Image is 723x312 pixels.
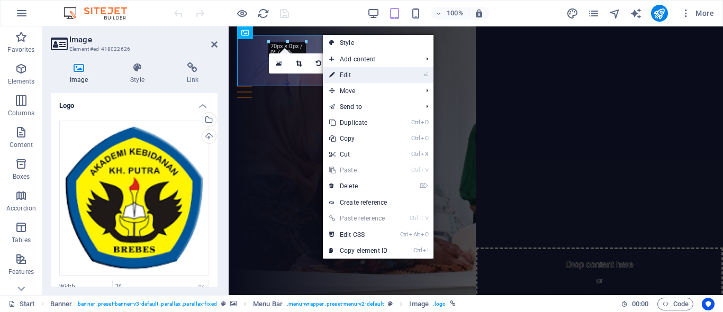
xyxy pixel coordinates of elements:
i: Ctrl [411,167,420,173]
i: Navigator [609,7,621,20]
span: . banner .preset-banner-v3-default .parallax .parallax-fixed [76,298,216,310]
a: CtrlDDuplicate [323,115,394,131]
span: Code [662,298,689,310]
a: Crop mode [289,53,309,74]
h6: 100% [447,7,464,20]
a: CtrlAltCEdit CSS [323,227,394,243]
span: Move [323,83,418,99]
p: Favorites [7,45,34,54]
i: Alt [409,231,420,238]
h6: Session time [621,298,649,310]
span: . logo [433,298,446,310]
span: Add content [323,51,418,67]
p: Content [10,141,33,149]
i: ⇧ [419,215,424,222]
h4: Link [168,62,218,85]
i: Ctrl [411,151,420,158]
a: ⌦Delete [323,178,394,194]
a: Send to [323,99,418,115]
span: Click to select. Double-click to edit [409,298,428,310]
button: publish [651,5,668,22]
button: 100% [431,7,468,20]
h2: Image [69,35,218,44]
button: design [566,7,579,20]
button: navigator [609,7,621,20]
i: Ctrl [400,231,409,238]
i: I [423,247,428,254]
p: Elements [8,77,35,86]
a: CtrlVPaste [323,162,394,178]
label: Width [59,284,112,290]
i: On resize automatically adjust zoom level to fit chosen device. [474,8,484,18]
span: Click to select. Double-click to edit [50,298,73,310]
h4: Logo [51,93,218,112]
a: Click to cancel selection. Double-click to open Pages [8,298,35,310]
i: Design (Ctrl+Alt+Y) [566,7,579,20]
span: : [639,300,641,308]
p: Columns [8,109,34,117]
span: 00 00 [632,298,648,310]
span: More [681,8,714,19]
a: ⏎Edit [323,67,394,83]
a: Style [323,35,433,51]
i: C [421,135,428,142]
span: Click to select. Double-click to edit [253,298,283,310]
i: D [421,119,428,126]
button: text_generator [630,7,643,20]
p: Features [8,268,34,276]
p: Tables [12,236,31,244]
button: Code [657,298,693,310]
i: This element is a customizable preset [221,301,226,307]
button: Click here to leave preview mode and continue editing [236,7,248,20]
i: V [421,167,428,173]
button: reload [257,7,269,20]
i: Ctrl [411,119,420,126]
img: Editor Logo [61,7,140,20]
i: ⌦ [420,182,428,189]
a: Ctrl⇧VPaste reference [323,210,394,226]
i: This element is a customizable preset [388,301,393,307]
p: Accordion [6,204,36,213]
p: Boxes [13,172,30,181]
i: Ctrl [413,247,422,254]
nav: breadcrumb [50,298,456,310]
a: Rotate left 90° [309,53,329,74]
div: LOGO_ASLI_AKBID-removebg-preview.png [59,121,209,276]
button: More [676,5,718,22]
h4: Image [51,62,111,85]
i: This element contains a background [230,301,237,307]
a: CtrlICopy element ID [323,243,394,259]
span: . menu-wrapper .preset-menu-v2-default [287,298,384,310]
i: X [421,151,428,158]
a: Select files from the file manager, stock photos, or upload file(s) [269,53,289,74]
h4: Style [111,62,167,85]
button: Usercentrics [702,298,715,310]
i: Pages (Ctrl+Alt+S) [588,7,600,20]
button: pages [588,7,600,20]
i: AI Writer [630,7,642,20]
i: Ctrl [410,215,418,222]
a: Create reference [323,195,433,210]
a: CtrlCCopy [323,131,394,146]
i: C [421,231,428,238]
i: V [425,215,428,222]
a: CtrlXCut [323,146,394,162]
i: ⏎ [423,71,428,78]
i: Reload page [257,7,269,20]
h3: Element #ed-418022626 [69,44,196,54]
i: Publish [653,7,665,20]
i: Ctrl [411,135,420,142]
i: This element is linked [450,301,456,307]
